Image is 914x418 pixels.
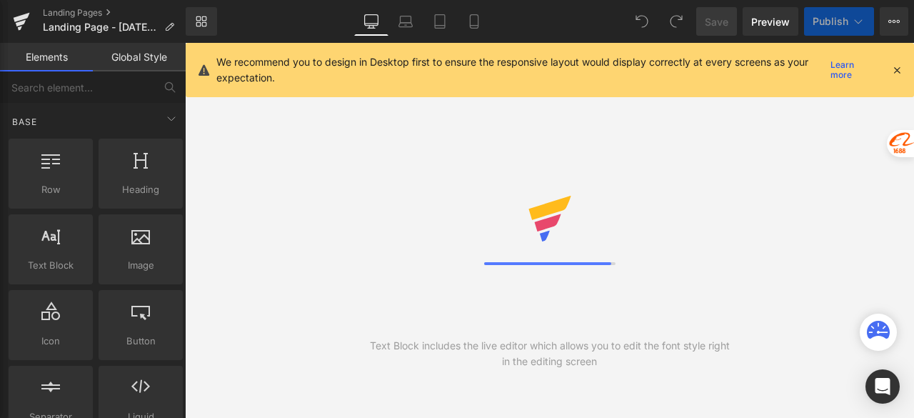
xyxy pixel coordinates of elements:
[743,7,798,36] a: Preview
[11,115,39,129] span: Base
[43,21,159,33] span: Landing Page - [DATE] 11:10:13
[93,43,186,71] a: Global Style
[804,7,874,36] button: Publish
[388,7,423,36] a: Laptop
[662,7,690,36] button: Redo
[813,16,848,27] span: Publish
[354,7,388,36] a: Desktop
[825,61,880,79] a: Learn more
[751,14,790,29] span: Preview
[103,258,179,273] span: Image
[13,182,89,197] span: Row
[216,54,825,86] p: We recommend you to design in Desktop first to ensure the responsive layout would display correct...
[13,334,89,349] span: Icon
[43,7,186,19] a: Landing Pages
[865,369,900,404] div: Open Intercom Messenger
[423,7,457,36] a: Tablet
[880,7,908,36] button: More
[457,7,491,36] a: Mobile
[103,334,179,349] span: Button
[13,258,89,273] span: Text Block
[367,338,732,369] div: Text Block includes the live editor which allows you to edit the font style right in the editing ...
[186,7,217,36] a: New Library
[705,14,728,29] span: Save
[103,182,179,197] span: Heading
[628,7,656,36] button: Undo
